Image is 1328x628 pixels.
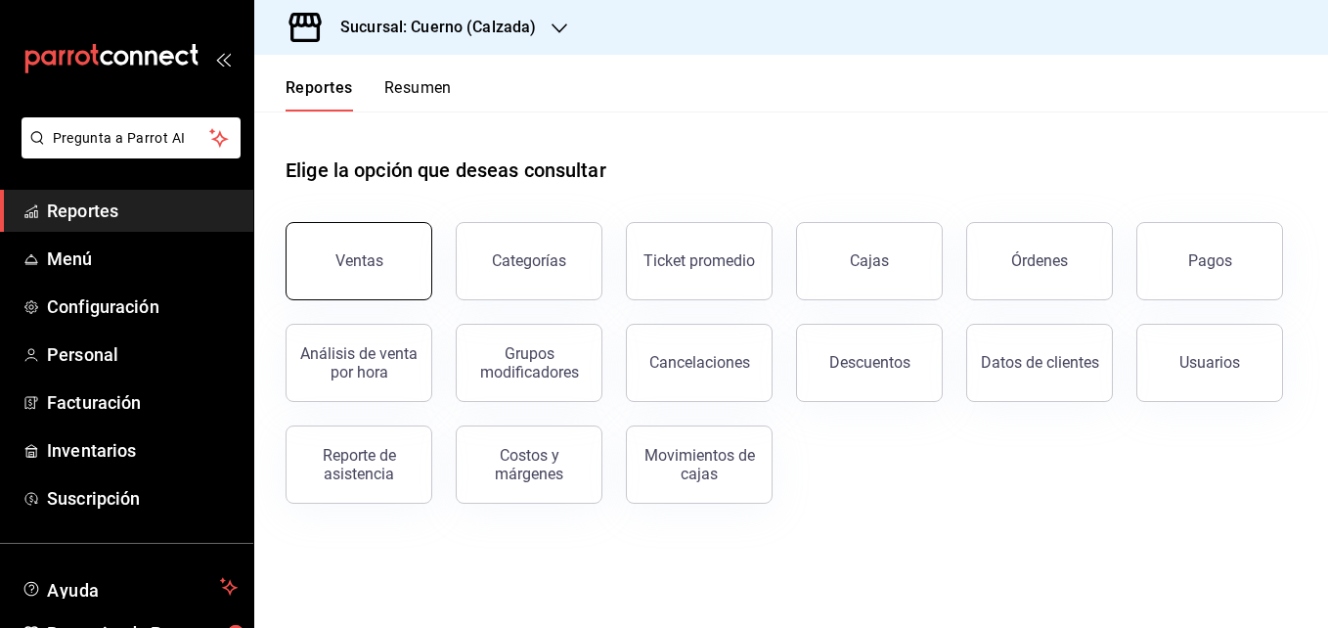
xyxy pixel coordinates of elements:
button: Descuentos [796,324,943,402]
div: navigation tabs [286,78,452,112]
div: Cancelaciones [649,353,750,372]
button: Pagos [1136,222,1283,300]
span: Menú [47,246,238,272]
div: Grupos modificadores [468,344,590,381]
button: Resumen [384,78,452,112]
div: Reporte de asistencia [298,446,420,483]
button: Grupos modificadores [456,324,602,402]
div: Ventas [335,251,383,270]
button: Pregunta a Parrot AI [22,117,241,158]
a: Pregunta a Parrot AI [14,142,241,162]
button: Categorías [456,222,602,300]
button: Ventas [286,222,432,300]
div: Costos y márgenes [468,446,590,483]
div: Ticket promedio [643,251,755,270]
span: Ayuda [47,575,212,599]
button: Órdenes [966,222,1113,300]
span: Configuración [47,293,238,320]
button: Movimientos de cajas [626,426,773,504]
div: Órdenes [1011,251,1068,270]
span: Reportes [47,198,238,224]
div: Usuarios [1179,353,1240,372]
button: Datos de clientes [966,324,1113,402]
h3: Sucursal: Cuerno (Calzada) [325,16,536,39]
div: Descuentos [829,353,910,372]
div: Pagos [1188,251,1232,270]
div: Movimientos de cajas [639,446,760,483]
button: Reporte de asistencia [286,426,432,504]
span: Personal [47,341,238,368]
div: Datos de clientes [981,353,1099,372]
span: Inventarios [47,437,238,464]
a: Cajas [796,222,943,300]
button: open_drawer_menu [215,51,231,67]
button: Cancelaciones [626,324,773,402]
button: Costos y márgenes [456,426,602,504]
div: Categorías [492,251,566,270]
span: Suscripción [47,485,238,512]
span: Facturación [47,389,238,416]
button: Usuarios [1136,324,1283,402]
button: Ticket promedio [626,222,773,300]
h1: Elige la opción que deseas consultar [286,156,606,185]
button: Reportes [286,78,353,112]
button: Análisis de venta por hora [286,324,432,402]
span: Pregunta a Parrot AI [53,128,210,149]
div: Cajas [850,249,890,273]
div: Análisis de venta por hora [298,344,420,381]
